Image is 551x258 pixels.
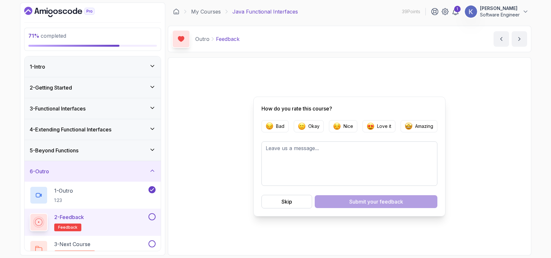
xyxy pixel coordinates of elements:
[464,5,529,18] button: user profile image[PERSON_NAME]Software Engineer
[349,198,403,205] div: Submit
[54,213,84,221] p: 2 - Feedback
[261,105,437,112] p: How do you rate this course?
[343,123,353,129] p: Nice
[362,120,395,132] button: Feedback EmojieLove it
[191,8,221,15] a: My Courses
[367,122,374,130] img: Feedback Emojie
[30,84,72,91] h3: 2 - Getting Started
[480,5,520,12] p: [PERSON_NAME]
[28,33,39,39] span: 71 %
[54,197,73,204] p: 1:23
[329,120,357,132] button: Feedback EmojieNice
[261,195,312,208] button: Skip
[494,31,509,47] button: previous content
[30,105,86,112] h3: 3 - Functional Interfaces
[195,35,209,43] p: Outro
[298,122,306,130] img: Feedback Emojie
[276,123,284,129] p: Bad
[30,213,156,231] button: 2-Feedbackfeedback
[402,8,420,15] p: 39 Points
[173,8,179,15] a: Dashboard
[480,12,520,18] p: Software Engineer
[377,123,391,129] p: Love it
[524,232,545,252] iframe: chat widget
[512,31,527,47] button: next content
[261,120,289,132] button: Feedback EmojieBad
[333,122,341,130] img: Feedback Emojie
[25,119,161,140] button: 4-Extending Functional Interfaces
[415,123,433,129] p: Amazing
[428,102,545,229] iframe: chat widget
[25,140,161,161] button: 5-Beyond Functions
[24,7,109,17] a: Dashboard
[54,187,73,195] p: 1 - Outro
[232,8,298,15] p: Java Functional Interfaces
[54,240,90,248] p: 3 - Next Course
[216,35,240,43] p: Feedback
[25,161,161,182] button: 6-Outro
[281,198,292,205] div: Skip
[58,225,77,230] span: feedback
[308,123,320,129] p: Okay
[30,63,45,71] h3: 1 - Intro
[454,6,461,12] div: 1
[25,56,161,77] button: 1-Intro
[30,167,49,175] h3: 6 - Outro
[315,195,437,208] button: Submit your feedback
[30,186,156,204] button: 1-Outro1:23
[465,5,477,18] img: user profile image
[367,198,403,205] span: your feedback
[266,122,273,130] img: Feedback Emojie
[28,33,66,39] span: completed
[25,77,161,98] button: 2-Getting Started
[405,122,413,130] img: Feedback Emojie
[30,126,111,133] h3: 4 - Extending Functional Interfaces
[294,120,324,132] button: Feedback EmojieOkay
[401,120,437,132] button: Feedback EmojieAmazing
[452,8,459,15] a: 1
[30,147,78,154] h3: 5 - Beyond Functions
[25,98,161,119] button: 3-Functional Interfaces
